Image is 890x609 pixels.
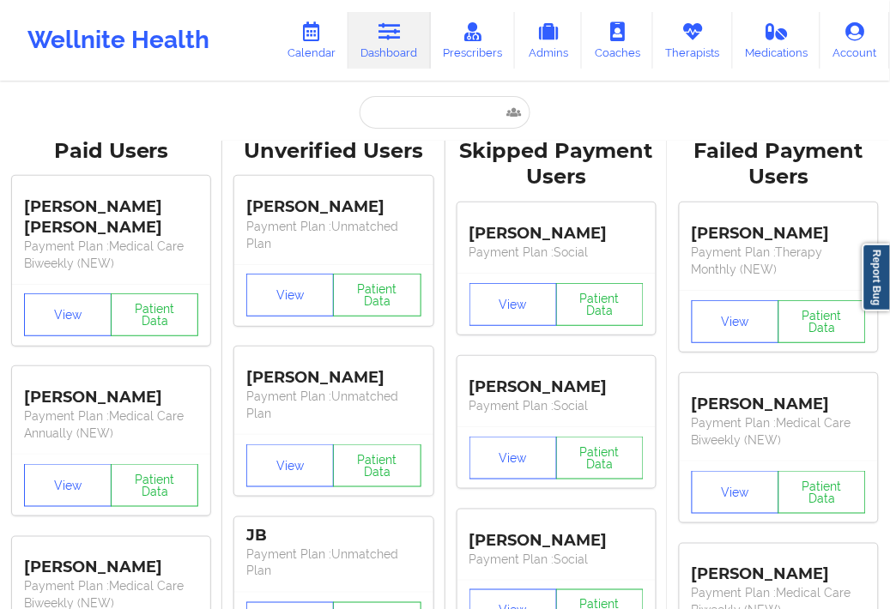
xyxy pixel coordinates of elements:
[457,138,656,191] div: Skipped Payment Users
[469,397,644,414] p: Payment Plan : Social
[24,546,198,578] div: [PERSON_NAME]
[24,464,112,507] button: View
[692,244,866,278] p: Payment Plan : Therapy Monthly (NEW)
[246,274,334,317] button: View
[680,138,878,191] div: Failed Payment Users
[863,244,890,311] a: Report Bug
[778,471,866,514] button: Patient Data
[246,355,421,388] div: [PERSON_NAME]
[246,444,334,487] button: View
[24,238,198,272] p: Payment Plan : Medical Care Biweekly (NEW)
[653,12,733,69] a: Therapists
[692,414,866,449] p: Payment Plan : Medical Care Biweekly (NEW)
[556,437,644,479] button: Patient Data
[333,274,421,317] button: Patient Data
[348,12,431,69] a: Dashboard
[556,283,644,326] button: Patient Data
[515,12,582,69] a: Admins
[24,407,198,442] p: Payment Plan : Medical Care Annually (NEW)
[246,546,421,580] p: Payment Plan : Unmatched Plan
[24,375,198,407] div: [PERSON_NAME]
[333,444,421,487] button: Patient Data
[246,218,421,252] p: Payment Plan : Unmatched Plan
[246,388,421,422] p: Payment Plan : Unmatched Plan
[733,12,821,69] a: Medications
[820,12,890,69] a: Account
[582,12,653,69] a: Coaches
[246,185,421,218] div: [PERSON_NAME]
[692,300,779,343] button: View
[469,365,644,397] div: [PERSON_NAME]
[692,471,779,514] button: View
[692,552,866,585] div: [PERSON_NAME]
[234,138,433,165] div: Unverified Users
[778,300,866,343] button: Patient Data
[246,526,421,546] div: JB
[111,464,198,507] button: Patient Data
[24,293,112,336] button: View
[111,293,198,336] button: Patient Data
[469,518,644,551] div: [PERSON_NAME]
[469,551,644,568] p: Payment Plan : Social
[431,12,516,69] a: Prescribers
[469,283,557,326] button: View
[692,382,866,414] div: [PERSON_NAME]
[275,12,348,69] a: Calendar
[12,138,210,165] div: Paid Users
[24,185,198,238] div: [PERSON_NAME] [PERSON_NAME]
[469,244,644,261] p: Payment Plan : Social
[469,437,557,479] button: View
[469,211,644,244] div: [PERSON_NAME]
[692,211,866,244] div: [PERSON_NAME]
